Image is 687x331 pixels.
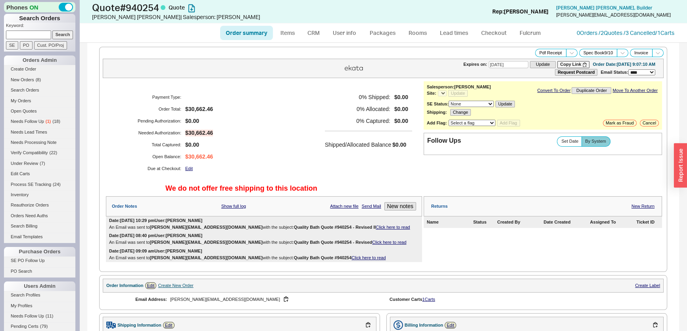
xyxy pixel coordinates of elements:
a: Inventory [4,191,75,199]
span: $0.00 [394,106,408,113]
span: Process SE Tracking [11,182,51,187]
span: We do not offer free shipping to this location [165,184,317,192]
a: Needs Lead Times [4,128,75,136]
span: ( 11 ) [46,314,54,318]
div: Create New Order [158,283,193,288]
a: Create Order [4,65,75,73]
span: Spec Book 9 / 10 [583,50,613,55]
button: Update [448,90,468,97]
input: PO [20,41,33,50]
h5: Due at Checkout: [116,163,181,174]
h5: Shipped/Allocated Balance [325,139,391,150]
span: Verify Compatibility [11,150,48,155]
span: Needs Follow Up [11,119,44,124]
input: Search [52,31,73,39]
div: Name [427,220,472,225]
a: Search Orders [4,86,75,94]
a: Process SE Tracking(24) [4,180,75,189]
a: Orders Need Auths [4,212,75,220]
span: [PERSON_NAME] [PERSON_NAME] , Builder [556,5,652,11]
a: New Return [631,204,654,209]
div: Order Date: [DATE] 9:07:10 AM [593,62,655,67]
a: Edit Carts [4,170,75,178]
h5: Total Captured: [116,139,181,151]
button: Request Postcard [555,69,598,76]
a: Checkout [476,26,512,40]
b: Add Flag: [427,121,447,125]
h5: 0 % Allocated: [325,103,390,115]
a: Convert To Order [537,88,570,93]
a: [PERSON_NAME] [PERSON_NAME], Builder [556,5,652,11]
button: Pdf Receipt [535,49,566,57]
span: ( 18 ) [52,119,60,124]
b: Site: [427,91,436,96]
button: Invoice [630,49,652,57]
b: SE Status: [427,101,449,106]
span: $30,662.46 [185,130,213,136]
span: Expires on: [463,62,487,67]
span: ( 7 ) [40,161,45,166]
a: Verify Compatibility(22) [4,149,75,157]
a: Needs Follow Up(1)(18) [4,117,75,126]
button: Cancel [640,120,659,126]
h1: Quote # 940254 [92,2,345,13]
div: Users Admin [4,281,75,291]
div: Created By [497,220,542,225]
span: Set Date [561,139,578,144]
div: Shipping Information [117,323,161,328]
b: Quality Bath Quote #940254 - Revised [294,240,372,245]
span: $0.00 [185,142,213,148]
div: Date: [DATE] 10:29 pm User: [PERSON_NAME] [109,218,202,223]
button: Duplicate Order [572,87,611,94]
div: Rep: [PERSON_NAME] [492,8,549,15]
div: Status [473,220,496,225]
span: ( 79 ) [40,324,48,329]
a: Move To Another Order [612,88,658,93]
span: Needs Processing Note [11,140,57,145]
b: Shipping: [427,110,447,115]
span: ( 1 ) [46,119,51,124]
span: $0.00 [394,118,408,124]
a: PO Search [4,267,75,276]
a: Show full log [221,204,246,209]
a: Rooms [403,26,432,40]
div: Follow Ups [427,137,461,144]
a: Needs Processing Note [4,138,75,147]
div: Orders Admin [4,55,75,65]
a: Click here to read [372,240,406,245]
a: Reauthorize Orders [4,201,75,209]
div: Billing Information [405,323,443,328]
span: $30,662.46 [185,106,213,113]
a: Search Profiles [4,291,75,299]
span: Needs Follow Up [11,314,44,318]
div: Email Address: [115,297,167,302]
div: [PERSON_NAME][EMAIL_ADDRESS][DOMAIN_NAME] [170,296,370,303]
h5: Payment Type: [116,91,181,103]
button: Mark as Fraud [603,120,637,126]
span: Mark as Fraud [606,121,634,126]
b: Quality Bath Quote #940254 - Revised II [294,225,376,230]
a: Fulcrum [514,26,546,40]
button: Add Flag [497,120,520,126]
div: Order Notes [112,204,137,209]
a: Attach new file [330,204,359,209]
h5: 0 % Shipped: [325,91,390,103]
button: Spec Book9/10 [579,49,618,57]
a: My Orders [4,97,75,105]
a: /1Carts [655,29,674,36]
a: Open Quotes [4,107,75,115]
div: [PERSON_NAME] [PERSON_NAME] | Salesperson: [PERSON_NAME] [92,13,345,21]
span: Quote [169,4,185,11]
a: Send Mail [362,204,381,209]
div: An Email was sent to with the subject: [109,240,419,245]
div: Order Information [106,283,144,288]
div: Ticket ID [636,220,659,225]
a: Edit [163,322,175,329]
h5: Order Total: [116,103,181,115]
h5: 0 % Captured: [325,115,390,127]
div: An Email was sent to with the subject: [109,255,419,260]
a: Needs Follow Up(11) [4,312,75,320]
span: Invoice [634,50,648,55]
div: Date Created [543,220,588,225]
a: 0Orders /2Quotes /3 Cancelled [577,29,655,36]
